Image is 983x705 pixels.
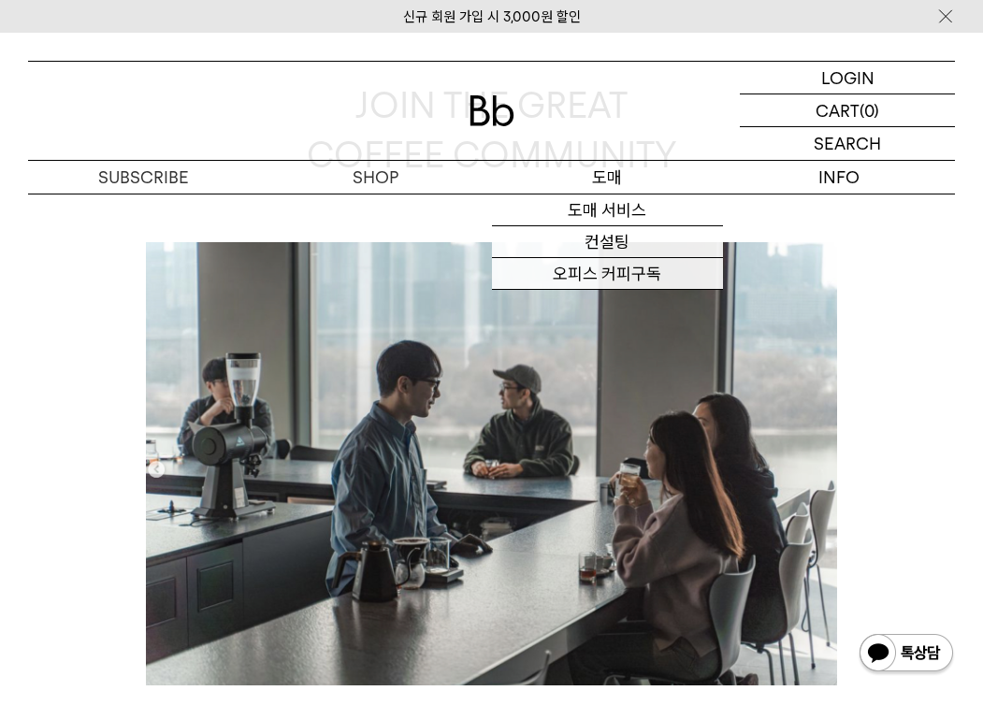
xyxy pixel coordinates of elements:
[403,8,581,25] a: 신규 회원 가입 시 3,000원 할인
[860,94,879,126] p: (0)
[858,632,955,677] img: 카카오톡 채널 1:1 채팅 버튼
[814,127,881,160] p: SEARCH
[740,94,955,127] a: CART (0)
[470,95,514,126] img: 로고
[723,161,955,194] p: INFO
[492,258,724,290] a: 오피스 커피구독
[821,62,875,94] p: LOGIN
[28,161,260,194] a: SUBSCRIBE
[492,161,724,194] p: 도매
[492,194,724,226] a: 도매 서비스
[816,94,860,126] p: CART
[492,226,724,258] a: 컨설팅
[740,62,955,94] a: LOGIN
[260,161,492,194] a: SHOP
